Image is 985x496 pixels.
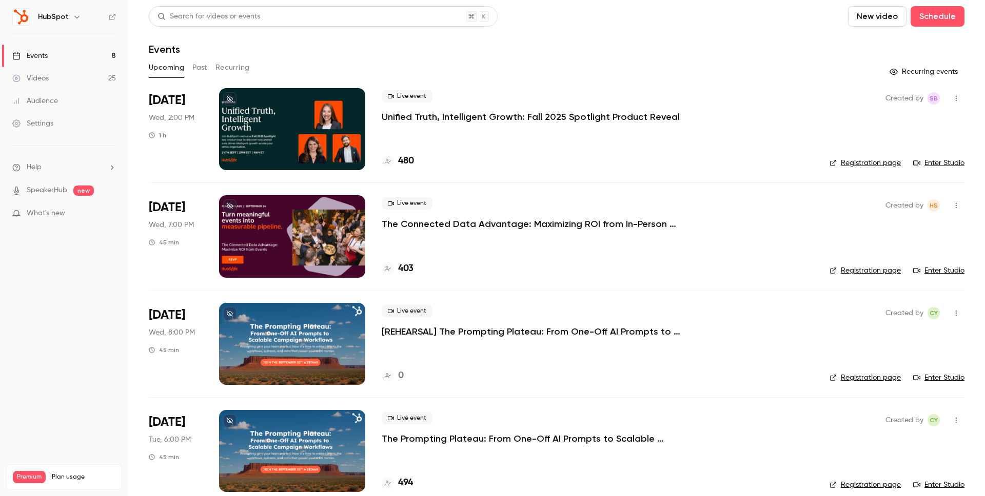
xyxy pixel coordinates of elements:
span: Live event [382,305,432,317]
span: Sharan Bansal [928,92,940,105]
div: 45 min [149,453,179,461]
span: Created by [885,92,923,105]
span: [DATE] [149,92,185,109]
h4: 480 [398,154,414,168]
a: Registration page [830,480,901,490]
span: Celine Yung [928,307,940,319]
div: Search for videos or events [157,11,260,22]
span: [DATE] [149,307,185,323]
div: 45 min [149,346,179,354]
iframe: Noticeable Trigger [104,209,116,218]
button: Recurring events [885,64,964,80]
span: Tue, 6:00 PM [149,435,191,445]
button: Upcoming [149,59,184,76]
div: 45 min [149,238,179,246]
span: SB [930,92,938,105]
span: new [73,185,94,196]
a: Unified Truth, Intelligent Growth: Fall 2025 Spotlight Product Reveal [382,111,680,123]
a: 403 [382,262,413,276]
h4: 494 [398,476,413,490]
a: Registration page [830,373,901,383]
span: CY [930,414,938,426]
div: Sep 24 Wed, 2:00 PM (Europe/London) [149,88,203,170]
a: 0 [382,369,404,383]
span: Wed, 7:00 PM [149,220,194,230]
a: Enter Studio [913,480,964,490]
div: Videos [12,73,49,84]
a: Registration page [830,265,901,276]
div: Settings [12,118,53,129]
a: 494 [382,476,413,490]
span: What's new [27,208,65,219]
li: help-dropdown-opener [12,162,116,173]
button: New video [848,6,907,27]
span: Heather Smyth [928,199,940,212]
div: Sep 30 Tue, 1:00 PM (America/New York) [149,410,203,492]
h4: 403 [398,262,413,276]
span: Help [27,162,42,173]
span: Plan usage [52,473,115,481]
h6: HubSpot [38,12,69,22]
a: SpeakerHub [27,185,67,196]
div: 1 h [149,131,166,139]
a: 480 [382,154,414,168]
span: Wed, 2:00 PM [149,113,194,123]
span: CY [930,307,938,319]
a: The Prompting Plateau: From One-Off AI Prompts to Scalable Campaign Workflows [382,432,689,445]
img: HubSpot [13,9,29,25]
span: Premium [13,471,46,483]
a: Enter Studio [913,158,964,168]
span: [DATE] [149,414,185,430]
a: Registration page [830,158,901,168]
span: Created by [885,199,923,212]
a: The Connected Data Advantage: Maximizing ROI from In-Person Events [382,218,689,230]
div: Sep 24 Wed, 12:00 PM (America/Denver) [149,195,203,277]
button: Past [192,59,207,76]
span: HS [930,199,938,212]
button: Recurring [215,59,250,76]
div: Sep 24 Wed, 3:00 PM (America/New York) [149,303,203,385]
span: Created by [885,414,923,426]
div: Events [12,51,48,61]
h1: Events [149,43,180,55]
span: Live event [382,412,432,424]
div: Audience [12,96,58,106]
h4: 0 [398,369,404,383]
a: Enter Studio [913,265,964,276]
span: Created by [885,307,923,319]
span: Live event [382,197,432,210]
a: [REHEARSAL] The Prompting Plateau: From One-Off AI Prompts to Scalable Campaign Workflows [382,325,689,338]
button: Schedule [911,6,964,27]
a: Enter Studio [913,373,964,383]
span: [DATE] [149,199,185,216]
span: Live event [382,90,432,102]
span: Wed, 8:00 PM [149,327,195,338]
span: Celine Yung [928,414,940,426]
